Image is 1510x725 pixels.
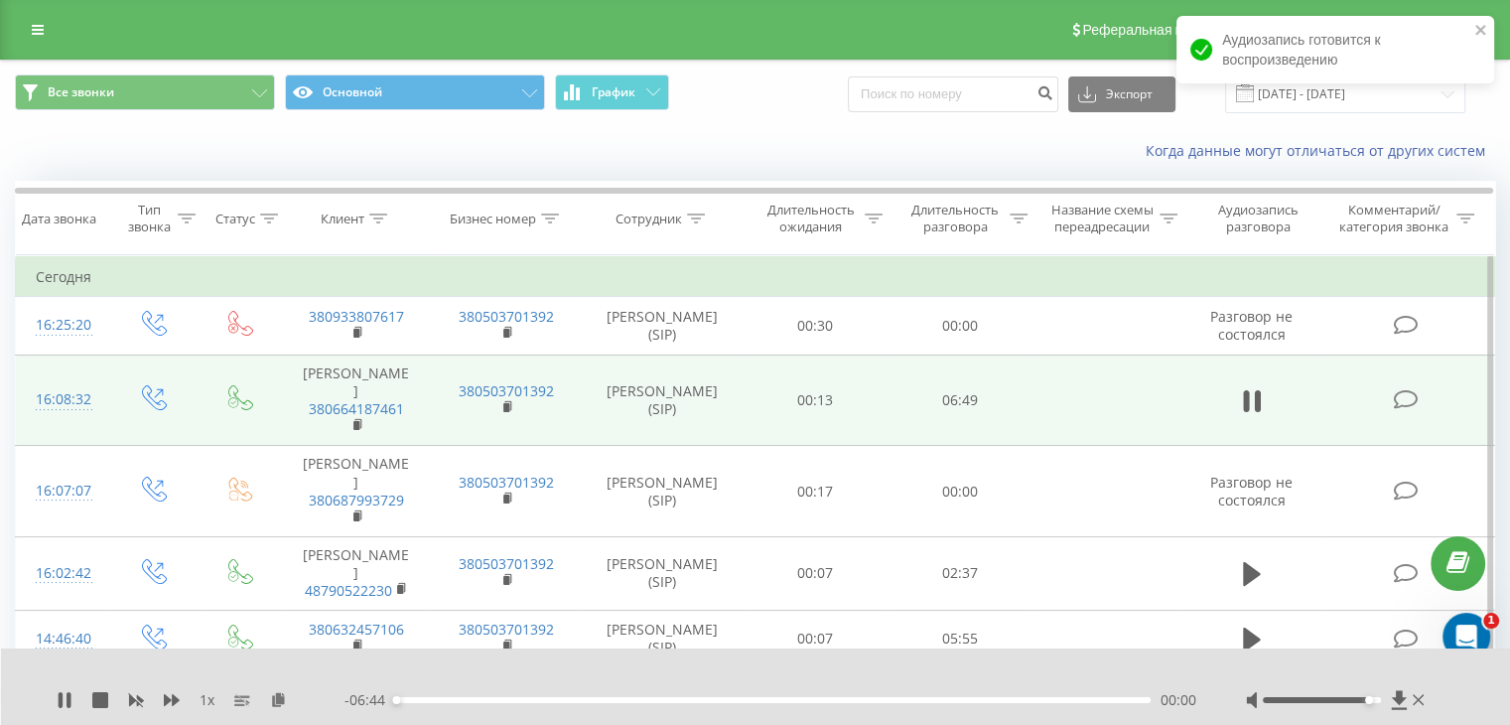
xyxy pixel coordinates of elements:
[36,554,88,593] div: 16:02:42
[582,537,744,611] td: [PERSON_NAME] (SIP)
[848,76,1058,112] input: Поиск по номеру
[888,610,1031,667] td: 05:55
[744,537,888,611] td: 00:07
[200,690,214,710] span: 1 x
[309,307,404,326] a: 380933807617
[36,306,88,345] div: 16:25:20
[1146,141,1495,160] a: Когда данные могут отличаться от других систем
[36,380,88,419] div: 16:08:32
[555,74,669,110] button: График
[281,446,431,537] td: [PERSON_NAME]
[1210,473,1293,509] span: Разговор не состоялся
[1483,613,1499,629] span: 1
[1176,16,1494,83] div: Аудиозапись готовится к воспроизведению
[616,211,682,227] div: Сотрудник
[215,211,255,227] div: Статус
[305,581,392,600] a: 48790522230
[582,610,744,667] td: [PERSON_NAME] (SIP)
[888,446,1031,537] td: 00:00
[761,202,861,235] div: Длительность ожидания
[309,620,404,639] a: 380632457106
[36,620,88,658] div: 14:46:40
[744,610,888,667] td: 00:07
[582,446,744,537] td: [PERSON_NAME] (SIP)
[450,211,536,227] div: Бизнес номер
[15,74,275,110] button: Все звонки
[309,399,404,418] a: 380664187461
[36,472,88,510] div: 16:07:07
[309,491,404,509] a: 380687993729
[744,446,888,537] td: 00:17
[888,355,1031,446] td: 06:49
[1161,690,1196,710] span: 00:00
[582,355,744,446] td: [PERSON_NAME] (SIP)
[321,211,364,227] div: Клиент
[459,381,554,400] a: 380503701392
[592,85,635,99] span: График
[22,211,96,227] div: Дата звонка
[1200,202,1316,235] div: Аудиозапись разговора
[459,307,554,326] a: 380503701392
[1068,76,1175,112] button: Экспорт
[281,355,431,446] td: [PERSON_NAME]
[392,696,400,704] div: Accessibility label
[285,74,545,110] button: Основной
[888,297,1031,355] td: 00:00
[281,537,431,611] td: [PERSON_NAME]
[744,297,888,355] td: 00:30
[1335,202,1451,235] div: Комментарий/категория звонка
[888,537,1031,611] td: 02:37
[459,473,554,492] a: 380503701392
[125,202,172,235] div: Тип звонка
[582,297,744,355] td: [PERSON_NAME] (SIP)
[1442,613,1490,660] iframe: Intercom live chat
[1365,696,1373,704] div: Accessibility label
[16,257,1495,297] td: Сегодня
[344,690,395,710] span: - 06:44
[1082,22,1245,38] span: Реферальная программа
[1210,307,1293,344] span: Разговор не состоялся
[459,620,554,639] a: 380503701392
[744,355,888,446] td: 00:13
[48,84,114,100] span: Все звонки
[459,554,554,573] a: 380503701392
[905,202,1005,235] div: Длительность разговора
[1474,22,1488,41] button: close
[1050,202,1155,235] div: Название схемы переадресации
